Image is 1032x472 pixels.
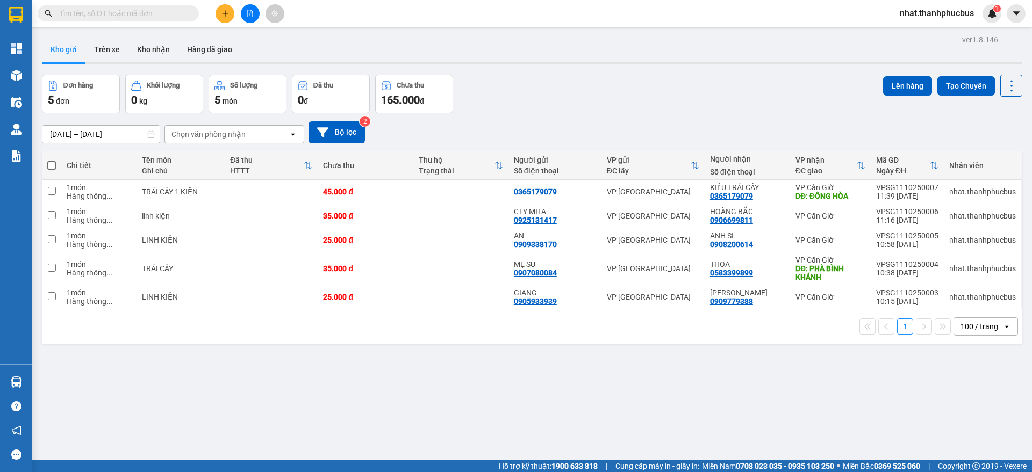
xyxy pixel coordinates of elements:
div: 1 món [67,288,131,297]
span: plus [221,10,229,17]
button: caret-down [1007,4,1026,23]
div: VP [GEOGRAPHIC_DATA] [607,236,699,244]
div: 1 món [67,260,131,268]
span: copyright [972,462,980,470]
div: 1 món [67,207,131,216]
div: 1 món [67,231,131,240]
span: ... [106,240,113,249]
img: warehouse-icon [11,70,22,81]
div: Người gửi [514,156,596,164]
img: solution-icon [11,150,22,162]
div: ĐC giao [795,166,857,175]
div: 0909779388 [710,297,753,306]
div: Nhân viên [949,161,1016,170]
div: 0906699811 [710,216,753,224]
sup: 2 [360,116,370,127]
span: nhat.thanhphucbus [891,6,983,20]
button: Trên xe [85,37,128,62]
svg: open [1002,322,1011,331]
div: Trạng thái [419,166,494,175]
div: 45.000 đ [323,187,407,196]
input: Select a date range. [42,126,160,143]
span: Miền Nam [702,460,834,472]
div: HOÀNG BẮC [710,207,785,216]
div: 1 món [67,183,131,192]
div: 11:16 [DATE] [876,216,938,224]
span: ⚪️ [837,464,840,468]
span: 0 [298,93,304,106]
div: Ngày ĐH [876,166,930,175]
div: Chi tiết [67,161,131,170]
span: file-add [246,10,254,17]
div: VP [GEOGRAPHIC_DATA] [607,264,699,273]
span: ... [106,192,113,200]
span: ... [106,297,113,306]
div: Hàng thông thường [67,297,131,306]
span: 0 [131,93,137,106]
img: icon-new-feature [987,9,997,18]
strong: 1900 633 818 [551,462,598,470]
div: Người nhận [710,155,785,163]
div: VP gửi [607,156,691,164]
span: 1 [995,5,999,12]
div: linh kiện [142,212,220,220]
div: LINH KIỆN [142,293,220,301]
div: VP [GEOGRAPHIC_DATA] [607,212,699,220]
div: nhat.thanhphucbus [949,187,1016,196]
div: 25.000 đ [323,293,407,301]
div: VP nhận [795,156,857,164]
div: VP [GEOGRAPHIC_DATA] [607,293,699,301]
div: Hàng thông thường [67,240,131,249]
img: logo-vxr [9,7,23,23]
div: 10:58 [DATE] [876,240,938,249]
strong: 0369 525 060 [874,462,920,470]
span: đơn [56,97,69,105]
sup: 1 [993,5,1001,12]
div: Ghi chú [142,166,220,175]
button: Đơn hàng5đơn [42,75,120,113]
span: đ [420,97,424,105]
div: nhat.thanhphucbus [949,236,1016,244]
div: Đã thu [230,156,304,164]
button: file-add [241,4,260,23]
div: 0907080084 [514,268,557,277]
div: GIANG [514,288,596,297]
th: Toggle SortBy [601,151,705,180]
div: Chọn văn phòng nhận [171,129,246,140]
div: Số điện thoại [710,168,785,176]
div: VPSG1110250007 [876,183,938,192]
div: ANH SI [710,231,785,240]
svg: open [289,130,297,139]
th: Toggle SortBy [790,151,871,180]
div: ver 1.8.146 [962,34,998,46]
div: VP Cần Giờ [795,212,865,220]
div: VP [GEOGRAPHIC_DATA] [607,187,699,196]
div: TRÁI CÂY [142,264,220,273]
span: Hỗ trợ kỹ thuật: [499,460,598,472]
div: VP Cần Giờ [795,183,865,192]
div: nhat.thanhphucbus [949,293,1016,301]
button: Đã thu0đ [292,75,370,113]
div: HTTT [230,166,304,175]
button: Kho gửi [42,37,85,62]
div: Hàng thông thường [67,192,131,200]
span: | [928,460,930,472]
span: question-circle [11,401,21,411]
div: ĐC lấy [607,166,691,175]
div: Chưa thu [397,82,424,89]
img: dashboard-icon [11,43,22,54]
span: 165.000 [381,93,420,106]
div: Đơn hàng [63,82,93,89]
div: LINH KIỆN [142,236,220,244]
div: VPSG1110250003 [876,288,938,297]
div: Khối lượng [147,82,180,89]
div: 35.000 đ [323,212,407,220]
button: Kho nhận [128,37,178,62]
div: Mã GD [876,156,930,164]
span: 5 [214,93,220,106]
span: | [606,460,607,472]
div: 0909338170 [514,240,557,249]
th: Toggle SortBy [413,151,508,180]
button: Số lượng5món [209,75,286,113]
button: Hàng đã giao [178,37,241,62]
